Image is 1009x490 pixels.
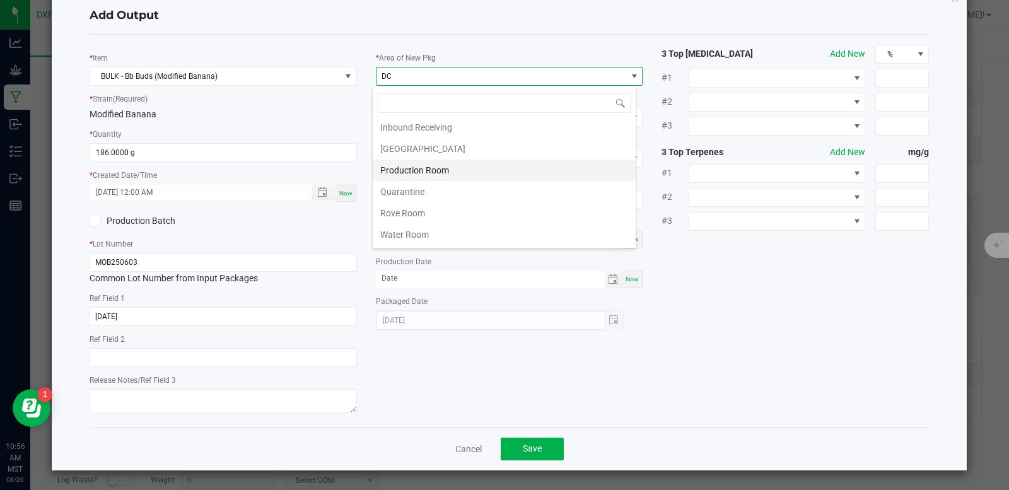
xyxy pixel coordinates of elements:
[373,117,636,138] li: Inbound Receiving
[373,224,636,245] li: Water Room
[90,214,214,228] label: Production Batch
[379,52,436,64] label: Area of New Pkg
[830,47,865,61] button: Add New
[382,72,392,81] span: DC
[90,67,341,85] span: BULK - Bb Buds (Modified Banana)
[689,164,866,183] span: NO DATA FOUND
[605,271,623,288] span: Toggle calendar
[875,146,929,159] strong: mg/g
[93,93,148,105] label: Strain
[523,443,542,453] span: Save
[93,129,122,140] label: Quantity
[662,95,688,108] span: #2
[662,71,688,85] span: #1
[376,271,605,286] input: Date
[373,160,636,181] li: Production Room
[501,438,564,460] button: Save
[662,166,688,180] span: #1
[93,52,108,64] label: Item
[662,214,688,228] span: #3
[662,119,688,132] span: #3
[662,190,688,204] span: #2
[689,117,866,136] span: NO DATA FOUND
[662,146,769,159] strong: 3 Top Terpenes
[689,212,866,231] span: NO DATA FOUND
[373,138,636,160] li: [GEOGRAPHIC_DATA]
[90,334,125,345] label: Ref Field 2
[689,69,866,88] span: NO DATA FOUND
[830,146,865,159] button: Add New
[662,47,769,61] strong: 3 Top [MEDICAL_DATA]
[90,185,298,201] input: Created Datetime
[90,375,176,386] label: Release Notes/Ref Field 3
[376,256,431,267] label: Production Date
[90,293,125,304] label: Ref Field 1
[689,93,866,112] span: NO DATA FOUND
[626,276,639,283] span: Now
[373,181,636,202] li: Quarantine
[90,8,930,24] h4: Add Output
[689,188,866,207] span: NO DATA FOUND
[90,109,156,119] span: Modified Banana
[13,389,50,427] iframe: Resource center
[376,296,428,307] label: Packaged Date
[93,238,133,250] label: Lot Number
[90,253,357,285] div: Common Lot Number from Input Packages
[113,95,148,103] span: (Required)
[876,45,913,63] span: %
[312,185,336,201] span: Toggle popup
[93,170,157,181] label: Created Date/Time
[37,387,52,402] iframe: Resource center unread badge
[373,202,636,224] li: Rove Room
[455,443,482,455] a: Cancel
[339,190,353,197] span: Now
